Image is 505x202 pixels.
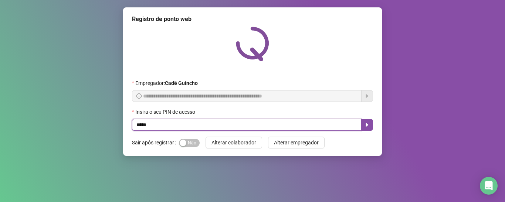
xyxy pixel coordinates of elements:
[132,137,179,148] label: Sair após registrar
[236,27,269,61] img: QRPoint
[132,15,373,24] div: Registro de ponto web
[206,137,262,148] button: Alterar colaborador
[136,93,142,99] span: info-circle
[132,108,200,116] label: Insira o seu PIN de acesso
[364,122,370,128] span: caret-right
[165,80,198,86] strong: Cadê Guincho
[135,79,198,87] span: Empregador :
[268,137,325,148] button: Alterar empregador
[211,138,256,147] span: Alterar colaborador
[274,138,319,147] span: Alterar empregador
[480,177,498,195] div: Open Intercom Messenger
